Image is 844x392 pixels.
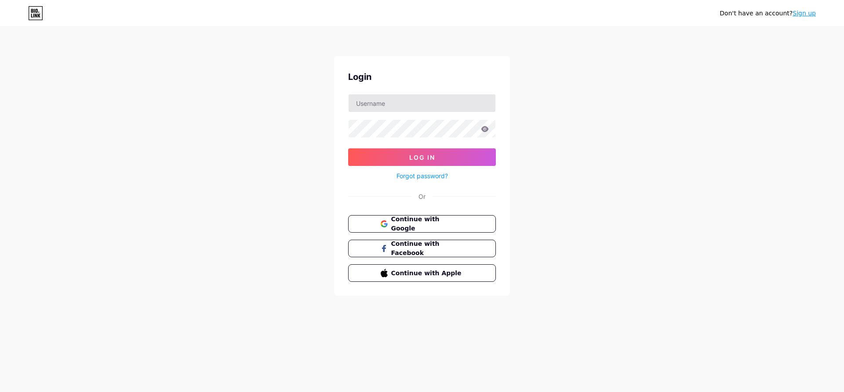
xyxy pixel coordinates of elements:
button: Log In [348,148,496,166]
div: Don't have an account? [720,9,816,18]
input: Username [349,94,495,112]
span: Log In [409,154,435,161]
span: Continue with Google [391,215,464,233]
div: Or [418,192,426,201]
button: Continue with Facebook [348,240,496,257]
a: Sign up [793,10,816,17]
span: Continue with Apple [391,269,464,278]
button: Continue with Google [348,215,496,233]
div: Login [348,70,496,83]
button: Continue with Apple [348,264,496,282]
span: Continue with Facebook [391,239,464,258]
a: Forgot password? [397,171,448,180]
